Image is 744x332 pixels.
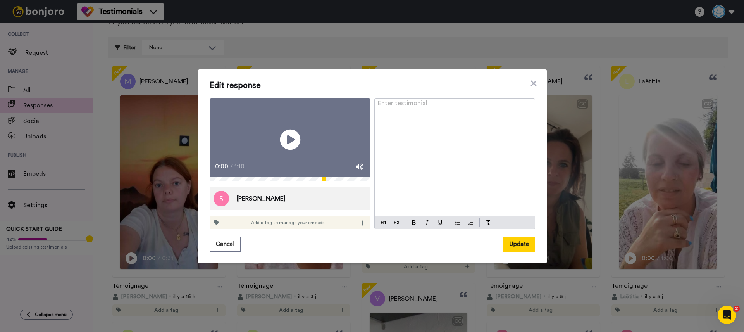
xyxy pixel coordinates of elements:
button: Cancel [210,237,241,252]
img: bulleted-block.svg [455,220,460,226]
img: clear-format.svg [486,220,491,225]
span: 0:00 [215,162,229,171]
img: heading-two-block.svg [394,220,399,226]
span: 1:10 [234,162,248,171]
button: Update [503,237,535,252]
span: Edit response [210,81,535,90]
img: numbered-block.svg [468,220,473,226]
span: 2 [734,306,740,312]
img: heading-one-block.svg [381,220,386,226]
img: s.png [214,191,229,206]
img: italic-mark.svg [425,220,429,225]
img: Mute/Unmute [356,163,363,171]
span: Add a tag to manage your embeds [251,220,325,226]
span: / [230,162,233,171]
iframe: Intercom live chat [718,306,736,324]
span: [PERSON_NAME] [237,194,286,203]
img: underline-mark.svg [438,220,443,225]
img: bold-mark.svg [412,220,416,225]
